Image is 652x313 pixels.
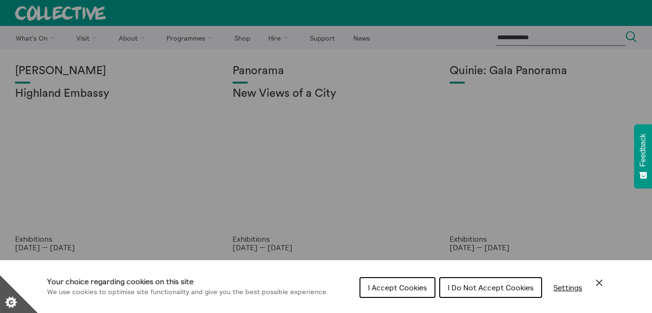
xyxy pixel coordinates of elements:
[439,277,542,298] button: I Do Not Accept Cookies
[448,283,534,292] span: I Do Not Accept Cookies
[553,283,582,292] span: Settings
[639,134,647,167] span: Feedback
[546,278,590,297] button: Settings
[47,276,328,287] h1: Your choice regarding cookies on this site
[634,124,652,188] button: Feedback - Show survey
[593,277,605,288] button: Close Cookie Control
[359,277,435,298] button: I Accept Cookies
[47,287,328,297] p: We use cookies to optimise site functionality and give you the best possible experience.
[368,283,427,292] span: I Accept Cookies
